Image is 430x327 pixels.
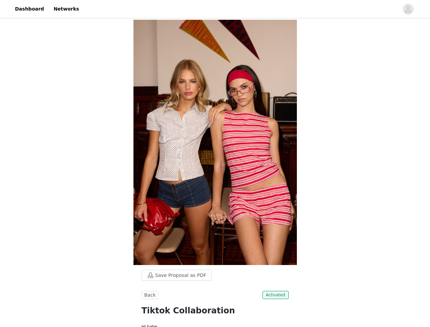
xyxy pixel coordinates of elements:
[262,291,289,299] span: Activated
[49,1,83,17] a: Networks
[405,4,411,15] div: avatar
[142,305,289,317] h1: Tiktok Collaboration
[142,270,212,281] button: Save Proposal as PDF
[142,291,159,299] button: Back
[11,1,48,17] a: Dashboard
[133,20,297,265] img: campaign image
